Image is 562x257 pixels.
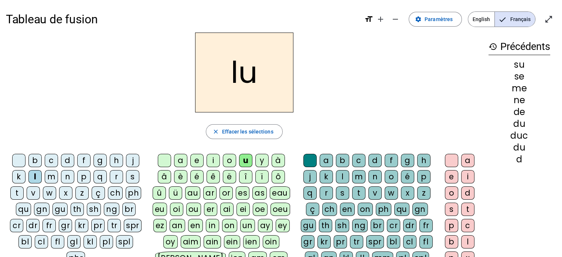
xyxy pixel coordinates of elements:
div: î [239,170,252,183]
div: m [352,170,365,183]
div: û [153,186,166,200]
mat-icon: add [376,15,385,24]
div: n [61,170,74,183]
div: o [223,154,236,167]
button: Entrer en plein écran [541,12,556,27]
div: v [368,186,382,200]
h1: Tableau de fusion [6,7,358,31]
div: q [93,170,107,183]
div: e [190,154,204,167]
div: é [401,170,414,183]
mat-icon: format_size [364,15,373,24]
div: oi [170,203,183,216]
div: q [303,186,317,200]
div: s [445,203,458,216]
div: s [126,170,139,183]
div: cl [35,235,48,248]
div: ch [322,203,337,216]
div: h [110,154,123,167]
div: c [45,154,58,167]
div: pr [334,235,347,248]
div: gr [301,235,314,248]
div: dr [403,219,416,232]
div: c [461,219,474,232]
div: t [10,186,24,200]
div: spl [116,235,133,248]
div: l [461,235,474,248]
div: en [340,203,355,216]
mat-icon: remove [391,15,400,24]
div: duc [488,131,550,140]
div: c [352,154,365,167]
div: kr [317,235,331,248]
div: th [319,219,332,232]
div: z [75,186,89,200]
div: oin [263,235,280,248]
div: aim [181,235,201,248]
div: m [45,170,58,183]
div: ç [306,203,319,216]
div: ng [104,203,119,216]
div: e [445,170,458,183]
div: v [27,186,40,200]
div: i [461,170,474,183]
div: l [28,170,42,183]
div: f [385,154,398,167]
div: â [158,170,171,183]
div: r [110,170,123,183]
div: er [204,203,217,216]
div: cr [387,219,400,232]
div: sh [87,203,101,216]
div: bl [387,235,400,248]
div: dr [26,219,40,232]
mat-icon: history [488,42,497,51]
div: ph [376,203,391,216]
div: gu [52,203,68,216]
div: ay [258,219,273,232]
div: g [401,154,414,167]
div: me [488,84,550,93]
div: sh [335,219,349,232]
span: Paramètres [425,15,453,24]
div: as [252,186,267,200]
div: z [417,186,430,200]
div: gn [412,203,428,216]
div: br [122,203,136,216]
span: English [468,12,494,27]
div: oy [163,235,178,248]
div: w [43,186,56,200]
div: qu [16,203,31,216]
div: es [236,186,249,200]
div: ai [220,203,234,216]
div: i [207,154,220,167]
div: or [219,186,233,200]
div: pr [91,219,105,232]
div: du [488,119,550,128]
div: w [385,186,398,200]
div: d [368,154,382,167]
div: g [93,154,107,167]
div: l [336,170,349,183]
div: fl [51,235,64,248]
div: oeu [270,203,290,216]
mat-button-toggle-group: Language selection [468,11,535,27]
div: de [488,108,550,116]
div: an [170,219,185,232]
div: ien [243,235,260,248]
span: Effacer les sélections [222,127,273,136]
div: a [320,154,333,167]
div: n [368,170,382,183]
div: u [239,154,252,167]
div: tr [108,219,121,232]
div: ç [92,186,105,200]
span: Français [495,12,535,27]
div: b [28,154,42,167]
div: fr [42,219,56,232]
div: qu [394,203,409,216]
div: ain [204,235,221,248]
div: fr [419,219,433,232]
div: y [255,154,269,167]
h2: lu [195,33,293,112]
div: kl [84,235,97,248]
div: bl [18,235,32,248]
